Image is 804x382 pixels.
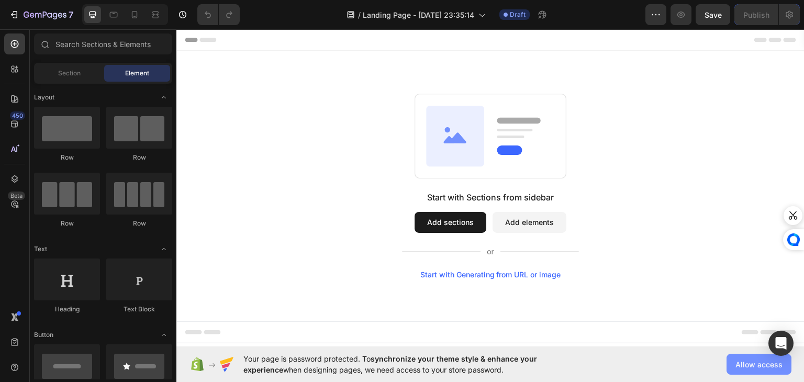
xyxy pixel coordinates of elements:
[696,4,730,25] button: Save
[106,153,172,162] div: Row
[705,10,722,19] span: Save
[8,192,25,200] div: Beta
[358,9,361,20] span: /
[155,327,172,343] span: Toggle open
[316,183,390,204] button: Add elements
[34,33,172,54] input: Search Sections & Elements
[34,244,47,254] span: Text
[743,9,769,20] div: Publish
[363,9,474,20] span: Landing Page - [DATE] 23:35:14
[34,153,100,162] div: Row
[4,4,78,25] button: 7
[34,305,100,314] div: Heading
[34,93,54,102] span: Layout
[34,219,100,228] div: Row
[106,219,172,228] div: Row
[243,354,537,374] span: synchronize your theme style & enhance your experience
[125,69,149,78] span: Element
[244,241,385,250] div: Start with Generating from URL or image
[727,354,791,375] button: Allow access
[58,69,81,78] span: Section
[155,89,172,106] span: Toggle open
[69,8,73,21] p: 7
[155,241,172,257] span: Toggle open
[197,4,240,25] div: Undo/Redo
[735,359,783,370] span: Allow access
[176,29,804,346] iframe: Design area
[238,183,310,204] button: Add sections
[34,330,53,340] span: Button
[243,353,578,375] span: Your page is password protected. To when designing pages, we need access to your store password.
[768,331,794,356] div: Open Intercom Messenger
[734,4,778,25] button: Publish
[10,111,25,120] div: 450
[251,162,377,174] div: Start with Sections from sidebar
[510,10,526,19] span: Draft
[106,305,172,314] div: Text Block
